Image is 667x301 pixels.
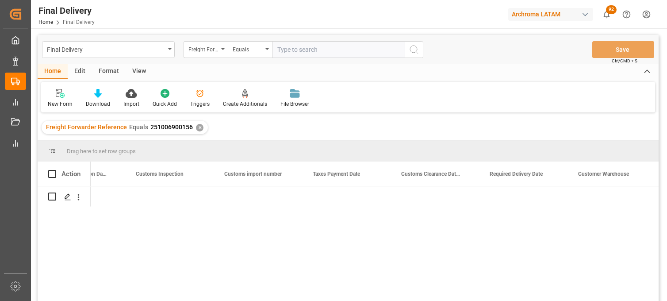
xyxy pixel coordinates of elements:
[38,64,68,79] div: Home
[401,171,460,177] span: Customs Clearance Date (ID)
[617,4,636,24] button: Help Center
[612,58,637,64] span: Ctrl/CMD + S
[136,171,184,177] span: Customs Inspection
[233,43,263,54] div: Equals
[38,186,91,207] div: Press SPACE to select this row.
[68,64,92,79] div: Edit
[223,100,267,108] div: Create Additionals
[508,6,597,23] button: Archroma LATAM
[67,148,136,154] span: Drag here to set row groups
[153,100,177,108] div: Quick Add
[508,8,593,21] div: Archroma LATAM
[48,100,73,108] div: New Form
[188,43,218,54] div: Freight Forwarder Reference
[313,171,360,177] span: Taxes Payment Date
[61,170,80,178] div: Action
[126,64,153,79] div: View
[405,41,423,58] button: search button
[38,19,53,25] a: Home
[184,41,228,58] button: open menu
[592,41,654,58] button: Save
[42,41,175,58] button: open menu
[196,124,203,131] div: ✕
[123,100,139,108] div: Import
[86,100,110,108] div: Download
[272,41,405,58] input: Type to search
[47,43,165,54] div: Final Delivery
[490,171,543,177] span: Required Delivery Date
[606,5,617,14] span: 92
[280,100,309,108] div: File Browser
[150,123,193,131] span: 251006900156
[92,64,126,79] div: Format
[46,123,127,131] span: Freight Forwarder Reference
[228,41,272,58] button: open menu
[38,4,95,17] div: Final Delivery
[129,123,148,131] span: Equals
[190,100,210,108] div: Triggers
[578,171,629,177] span: Customer Warehouse
[597,4,617,24] button: show 92 new notifications
[224,171,282,177] span: Customs import number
